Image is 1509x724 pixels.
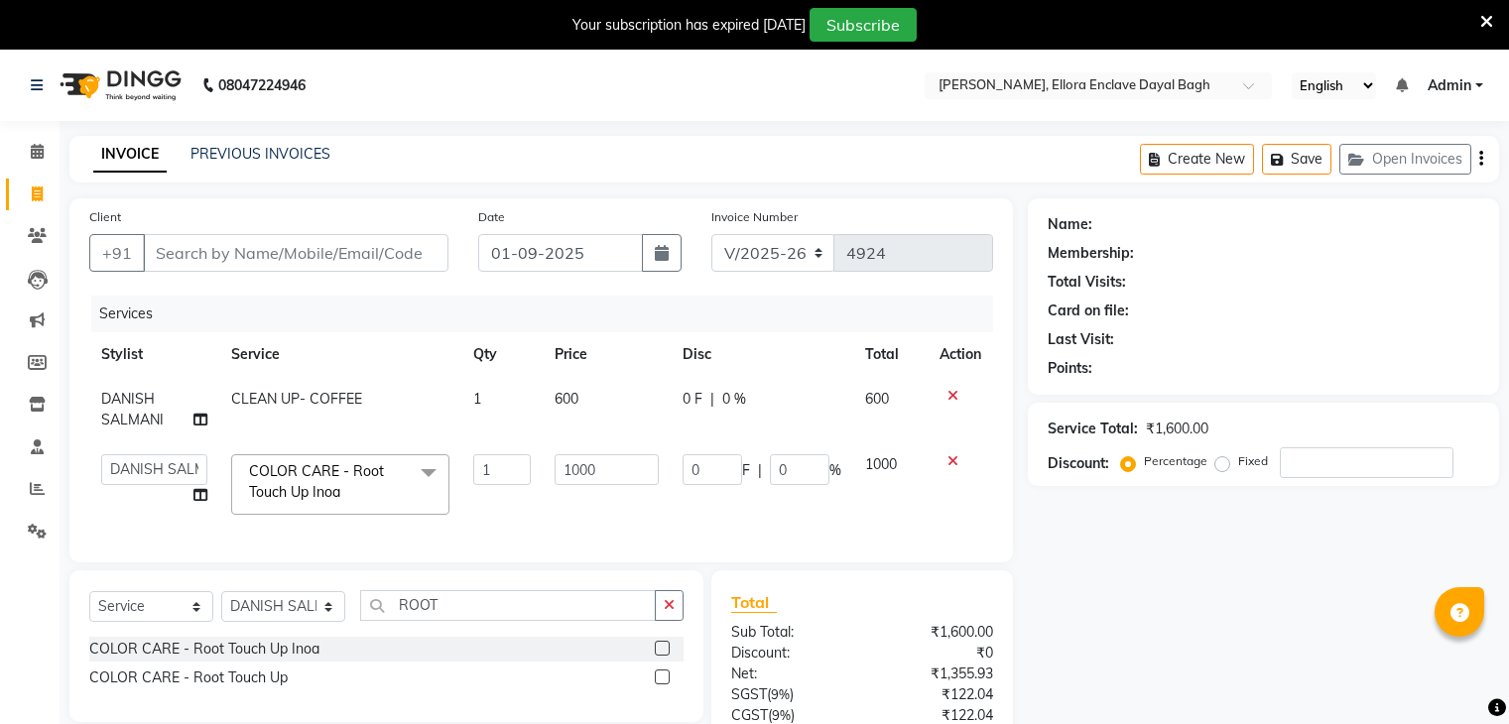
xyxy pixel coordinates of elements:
[865,455,897,473] span: 1000
[89,208,121,226] label: Client
[771,686,790,702] span: 9%
[1140,144,1254,175] button: Create New
[93,137,167,173] a: INVOICE
[683,389,702,410] span: 0 F
[1262,144,1331,175] button: Save
[1048,453,1109,474] div: Discount:
[360,590,656,621] input: Search or Scan
[1428,75,1471,96] span: Admin
[772,707,791,723] span: 9%
[711,208,798,226] label: Invoice Number
[722,389,746,410] span: 0 %
[543,332,672,377] th: Price
[143,234,448,272] input: Search by Name/Mobile/Email/Code
[862,643,1008,664] div: ₹0
[1048,214,1092,235] div: Name:
[572,15,806,36] div: Your subscription has expired [DATE]
[473,390,481,408] span: 1
[862,622,1008,643] div: ₹1,600.00
[758,460,762,481] span: |
[862,664,1008,684] div: ₹1,355.93
[810,8,917,42] button: Subscribe
[865,390,889,408] span: 600
[716,684,862,705] div: ( )
[1048,329,1114,350] div: Last Visit:
[219,332,461,377] th: Service
[461,332,542,377] th: Qty
[51,58,187,113] img: logo
[731,685,767,703] span: SGST
[731,706,768,724] span: CGST
[89,667,288,688] div: COLOR CARE - Root Touch Up
[1048,358,1092,379] div: Points:
[829,460,841,481] span: %
[1238,452,1268,470] label: Fixed
[1144,452,1207,470] label: Percentage
[1048,419,1138,439] div: Service Total:
[928,332,993,377] th: Action
[716,622,862,643] div: Sub Total:
[731,592,777,613] span: Total
[91,296,1008,332] div: Services
[716,643,862,664] div: Discount:
[340,483,349,501] a: x
[101,390,164,428] span: DANISH SALMANI
[1426,645,1489,704] iframe: chat widget
[862,684,1008,705] div: ₹122.04
[249,462,384,501] span: COLOR CARE - Root Touch Up Inoa
[89,639,319,660] div: COLOR CARE - Root Touch Up Inoa
[716,664,862,684] div: Net:
[555,390,578,408] span: 600
[1048,243,1134,264] div: Membership:
[853,332,928,377] th: Total
[190,145,330,163] a: PREVIOUS INVOICES
[671,332,853,377] th: Disc
[1339,144,1471,175] button: Open Invoices
[478,208,505,226] label: Date
[742,460,750,481] span: F
[1146,419,1208,439] div: ₹1,600.00
[89,332,219,377] th: Stylist
[1048,301,1129,321] div: Card on file:
[710,389,714,410] span: |
[1048,272,1126,293] div: Total Visits:
[89,234,145,272] button: +91
[231,390,362,408] span: CLEAN UP- COFFEE
[218,58,306,113] b: 08047224946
